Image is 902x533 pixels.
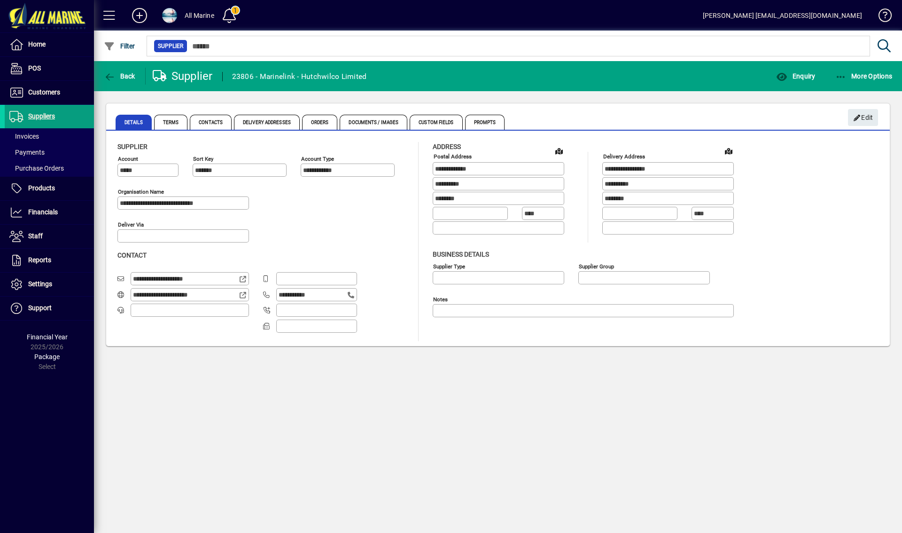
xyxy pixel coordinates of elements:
span: Home [28,40,46,48]
span: Supplier [158,41,183,51]
span: Orders [302,115,338,130]
span: Products [28,184,55,192]
span: Invoices [9,133,39,140]
span: Suppliers [28,112,55,120]
span: Customers [28,88,60,96]
div: Supplier [153,69,213,84]
span: Address [433,143,461,150]
div: 23806 - Marinelink - Hutchwilco Limited [232,69,367,84]
a: Products [5,177,94,200]
mat-label: Account [118,156,138,162]
span: Reports [28,256,51,264]
button: Profile [155,7,185,24]
span: Details [116,115,152,130]
mat-label: Organisation name [118,188,164,195]
div: All Marine [185,8,214,23]
div: [PERSON_NAME] [EMAIL_ADDRESS][DOMAIN_NAME] [703,8,862,23]
span: Support [28,304,52,312]
span: Payments [9,149,45,156]
a: Reports [5,249,94,272]
mat-label: Supplier group [579,263,614,269]
app-page-header-button: Back [94,68,146,85]
span: POS [28,64,41,72]
span: More Options [835,72,893,80]
span: Custom Fields [410,115,462,130]
a: Staff [5,225,94,248]
span: Terms [154,115,188,130]
span: Settings [28,280,52,288]
a: View on map [552,143,567,158]
a: Knowledge Base [871,2,890,32]
button: Enquiry [774,68,817,85]
span: Edit [853,110,873,125]
mat-label: Account Type [301,156,334,162]
span: Contact [117,251,147,259]
span: Package [34,353,60,361]
span: Staff [28,232,43,240]
button: More Options [833,68,895,85]
mat-label: Notes [433,296,448,302]
a: Financials [5,201,94,224]
mat-label: Sort key [193,156,213,162]
a: POS [5,57,94,80]
span: Purchase Orders [9,165,64,172]
span: Financial Year [27,333,68,341]
mat-label: Deliver via [118,221,144,228]
span: Delivery Addresses [234,115,300,130]
a: Customers [5,81,94,104]
span: Business details [433,251,489,258]
a: Invoices [5,128,94,144]
mat-label: Supplier type [433,263,465,269]
span: Contacts [190,115,232,130]
a: Purchase Orders [5,160,94,176]
button: Filter [101,38,138,55]
span: Financials [28,208,58,216]
button: Back [101,68,138,85]
span: Enquiry [776,72,815,80]
button: Edit [848,109,878,126]
a: Home [5,33,94,56]
span: Supplier [117,143,148,150]
a: Payments [5,144,94,160]
span: Prompts [465,115,505,130]
a: Support [5,297,94,320]
span: Documents / Images [340,115,407,130]
button: Add [124,7,155,24]
span: Back [104,72,135,80]
a: Settings [5,273,94,296]
a: View on map [721,143,736,158]
span: Filter [104,42,135,50]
